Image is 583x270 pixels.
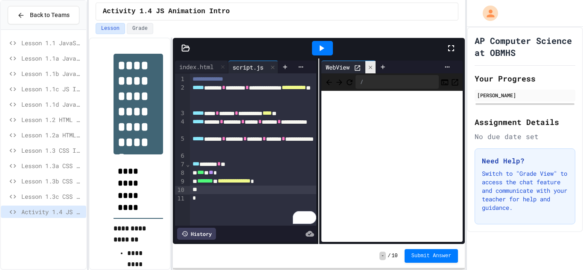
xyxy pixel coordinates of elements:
div: 4 [175,118,186,135]
span: Activity 1.4 JS Animation Intro [21,207,83,216]
div: script.js [228,63,268,72]
span: Lesson 1.3b CSS Backgrounds [21,177,83,186]
p: Switch to "Grade View" to access the chat feature and communicate with your teacher for help and ... [482,169,568,212]
div: script.js [228,61,278,73]
div: 6 [175,152,186,160]
div: 9 [175,177,186,186]
span: Lesson 1.2 HTML Basics [21,115,83,124]
div: WebView [321,63,354,72]
h1: AP Computer Science at OBMHS [475,35,575,58]
h2: Assignment Details [475,116,575,128]
span: Lesson 1.3 CSS Introduction [21,146,83,155]
span: Activity 1.4 JS Animation Intro [103,6,230,17]
span: Lesson 1.1d JavaScript [21,100,83,109]
iframe: Web Preview [321,91,463,242]
div: index.html [175,61,228,73]
div: index.html [175,62,218,71]
span: Lesson 1.1 JavaScript Intro [21,38,83,47]
span: Back to Teams [30,11,70,20]
div: 1 [175,75,186,84]
span: / [388,253,391,259]
span: Lesson 1.1a JavaScript Intro [21,54,83,63]
span: Submit Answer [411,253,452,259]
div: To enrich screen reader interactions, please activate Accessibility in Grammarly extension settings [190,73,317,226]
button: Submit Answer [405,249,458,263]
button: Lesson [96,23,125,34]
span: Forward [335,76,344,87]
div: 5 [175,135,186,152]
div: WebView [321,61,376,73]
span: Lesson 1.3c CSS Margins & Padding [21,192,83,201]
div: My Account [474,3,500,23]
h2: Your Progress [475,73,575,84]
button: Grade [127,23,153,34]
div: / [356,75,439,89]
h3: Need Help? [482,156,568,166]
span: - [379,252,386,260]
div: 2 [175,84,186,109]
div: 7 [175,160,186,169]
div: 10 [175,186,186,195]
span: Lesson 1.1b JavaScript Intro [21,69,83,78]
div: 8 [175,169,186,177]
div: 11 [175,195,186,203]
div: History [177,228,216,240]
span: Fold line [186,161,190,168]
span: Lesson 1.3a CSS Selectors [21,161,83,170]
div: No due date set [475,131,575,142]
button: Console [440,77,449,87]
span: 10 [391,253,397,259]
span: Lesson 1.2a HTML Continued [21,131,83,139]
span: Lesson 1.1c JS Intro [21,84,83,93]
div: [PERSON_NAME] [477,91,573,99]
button: Open in new tab [451,77,459,87]
button: Refresh [345,77,354,87]
div: 3 [175,109,186,118]
button: Back to Teams [8,6,79,24]
span: Back [325,76,333,87]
